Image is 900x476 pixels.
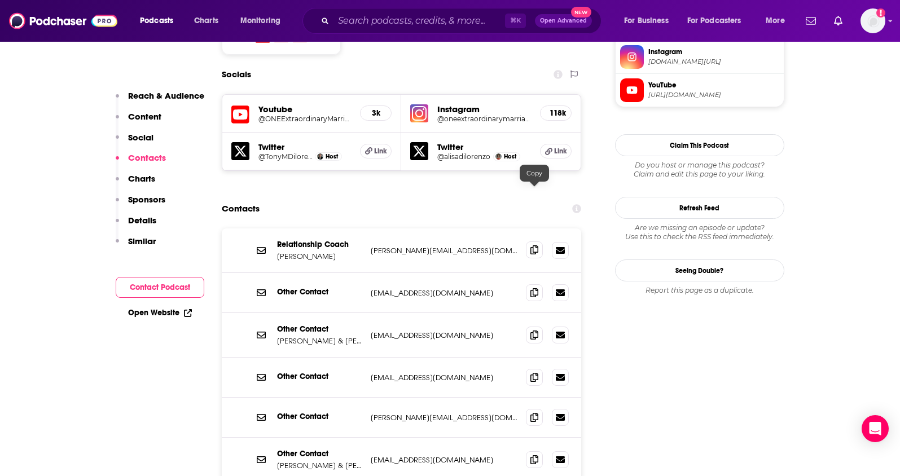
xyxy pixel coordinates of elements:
[317,153,323,160] img: Tony DiLorenzo
[505,14,526,28] span: ⌘ K
[128,90,204,101] p: Reach & Audience
[680,12,758,30] button: open menu
[504,153,516,160] span: Host
[648,58,779,66] span: instagram.com/oneextraordinarymarriage
[540,144,572,158] a: Link
[801,11,820,30] a: Show notifications dropdown
[374,147,387,156] span: Link
[222,64,251,85] h2: Socials
[624,13,669,29] span: For Business
[258,114,352,123] a: @ONEExtraordinaryMarriage
[116,111,161,132] button: Content
[277,461,362,470] p: [PERSON_NAME] & [PERSON_NAME]
[615,134,784,156] button: Claim This Podcast
[620,45,779,69] a: Instagram[DOMAIN_NAME][URL]
[876,8,885,17] svg: Add a profile image
[615,161,784,170] span: Do you host or manage this podcast?
[194,13,218,29] span: Charts
[277,324,362,334] p: Other Contact
[615,286,784,295] div: Report this page as a duplicate.
[116,90,204,111] button: Reach & Audience
[615,223,784,241] div: Are we missing an episode or update? Use this to check the RSS feed immediately.
[116,236,156,257] button: Similar
[615,161,784,179] div: Claim and edit this page to your liking.
[333,12,505,30] input: Search podcasts, credits, & more...
[222,198,260,219] h2: Contacts
[116,173,155,194] button: Charts
[520,165,549,182] div: Copy
[550,108,562,118] h5: 118k
[258,104,352,114] h5: Youtube
[132,12,188,30] button: open menu
[648,91,779,99] span: https://www.youtube.com/@ONEExtraordinaryMarriage
[615,259,784,281] a: Seeing Double?
[861,8,885,33] button: Show profile menu
[277,372,362,381] p: Other Contact
[535,14,592,28] button: Open AdvancedNew
[313,8,612,34] div: Search podcasts, credits, & more...
[277,240,362,249] p: Relationship Coach
[128,215,156,226] p: Details
[371,246,517,255] p: [PERSON_NAME][EMAIL_ADDRESS][DOMAIN_NAME]
[326,153,338,160] span: Host
[128,308,192,318] a: Open Website
[128,173,155,184] p: Charts
[360,144,392,158] a: Link
[128,132,153,143] p: Social
[616,12,683,30] button: open menu
[116,152,166,173] button: Contacts
[371,413,517,422] p: [PERSON_NAME][EMAIL_ADDRESS][DOMAIN_NAME]
[410,104,428,122] img: iconImage
[437,114,531,123] a: @oneextraordinarymarriage
[437,152,490,161] a: @alisadilorenzo
[758,12,799,30] button: open menu
[277,336,362,346] p: [PERSON_NAME] & [PERSON_NAME]
[240,13,280,29] span: Monitoring
[437,104,531,114] h5: Instagram
[495,153,502,160] img: Alisa DiLorenzo
[687,13,741,29] span: For Podcasters
[128,194,165,205] p: Sponsors
[829,11,847,30] a: Show notifications dropdown
[571,7,591,17] span: New
[128,152,166,163] p: Contacts
[116,215,156,236] button: Details
[862,415,889,442] div: Open Intercom Messenger
[258,142,352,152] h5: Twitter
[9,10,117,32] img: Podchaser - Follow, Share and Rate Podcasts
[371,455,517,465] p: [EMAIL_ADDRESS][DOMAIN_NAME]
[277,252,362,261] p: [PERSON_NAME]
[861,8,885,33] span: Logged in as kochristina
[258,152,313,161] a: @TonyMDilorenzo
[371,373,517,382] p: [EMAIL_ADDRESS][DOMAIN_NAME]
[370,108,382,118] h5: 3k
[277,412,362,421] p: Other Contact
[371,288,517,298] p: [EMAIL_ADDRESS][DOMAIN_NAME]
[620,78,779,102] a: YouTube[URL][DOMAIN_NAME]
[116,132,153,153] button: Social
[766,13,785,29] span: More
[861,8,885,33] img: User Profile
[540,18,587,24] span: Open Advanced
[232,12,295,30] button: open menu
[554,147,567,156] span: Link
[615,197,784,219] button: Refresh Feed
[277,287,362,297] p: Other Contact
[128,236,156,246] p: Similar
[128,111,161,122] p: Content
[648,80,779,90] span: YouTube
[116,194,165,215] button: Sponsors
[437,142,531,152] h5: Twitter
[187,12,225,30] a: Charts
[371,330,517,340] p: [EMAIL_ADDRESS][DOMAIN_NAME]
[648,47,779,57] span: Instagram
[116,277,204,298] button: Contact Podcast
[140,13,173,29] span: Podcasts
